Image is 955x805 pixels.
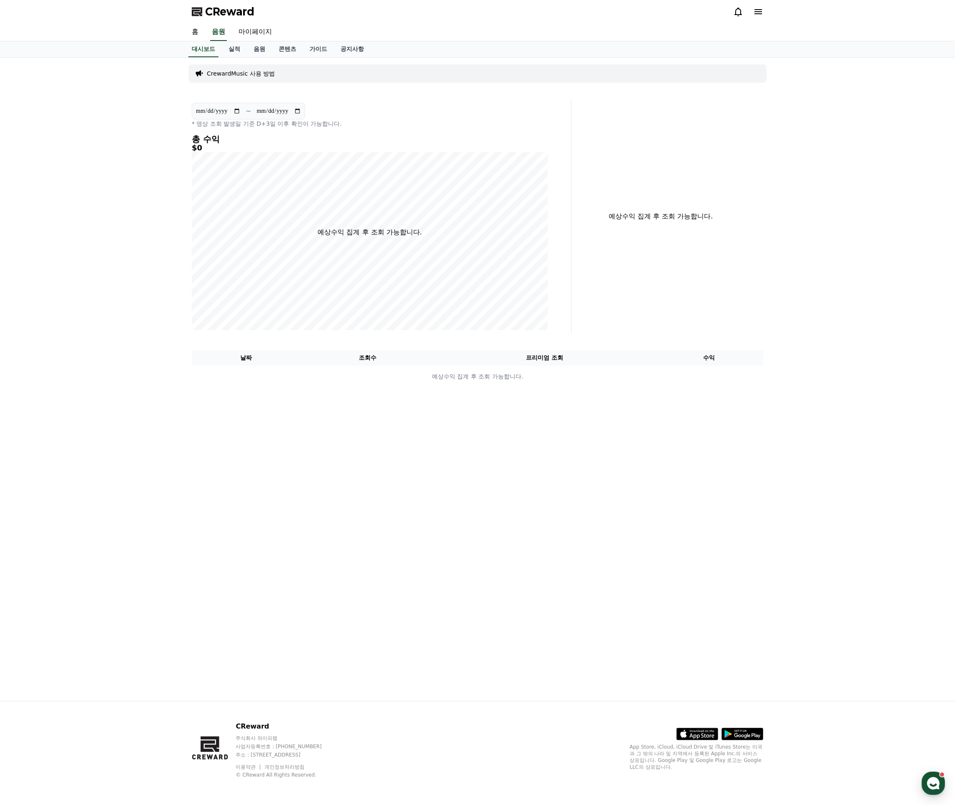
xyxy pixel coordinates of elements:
a: 홈 [3,265,55,286]
a: 대시보드 [188,41,218,57]
a: 공지사항 [334,41,371,57]
p: ~ [246,106,251,116]
a: CrewardMusic 사용 방법 [207,69,275,78]
span: CReward [205,5,254,18]
span: 설정 [129,277,139,284]
p: 예상수익 집계 후 조회 가능합니다. [578,211,743,221]
p: 주식회사 와이피랩 [236,735,338,742]
a: 가이드 [303,41,334,57]
a: 실적 [222,41,247,57]
th: 프리미엄 조회 [435,350,654,366]
span: 대화 [76,278,86,284]
p: App Store, iCloud, iCloud Drive 및 iTunes Store는 미국과 그 밖의 나라 및 지역에서 등록된 Apple Inc.의 서비스 상표입니다. Goo... [630,744,763,770]
p: * 영상 조회 발생일 기준 D+3일 이후 확인이 가능합니다. [192,119,548,128]
h5: $0 [192,144,548,152]
a: 개인정보처리방침 [264,764,305,770]
span: 홈 [26,277,31,284]
a: 설정 [108,265,160,286]
a: 이용약관 [236,764,262,770]
a: 홈 [185,23,205,41]
a: 음원 [247,41,272,57]
p: 예상수익 집계 후 조회 가능합니다. [192,372,763,381]
a: CReward [192,5,254,18]
p: 주소 : [STREET_ADDRESS] [236,752,338,758]
th: 날짜 [192,350,301,366]
a: 콘텐츠 [272,41,303,57]
a: 대화 [55,265,108,286]
p: 사업자등록번호 : [PHONE_NUMBER] [236,743,338,750]
p: CReward [236,721,338,731]
p: © CReward All Rights Reserved. [236,772,338,778]
a: 마이페이지 [232,23,279,41]
th: 수익 [654,350,763,366]
p: 예상수익 집계 후 조회 가능합니다. [317,227,422,237]
a: 음원 [210,23,227,41]
h4: 총 수익 [192,135,548,144]
th: 조회수 [301,350,435,366]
